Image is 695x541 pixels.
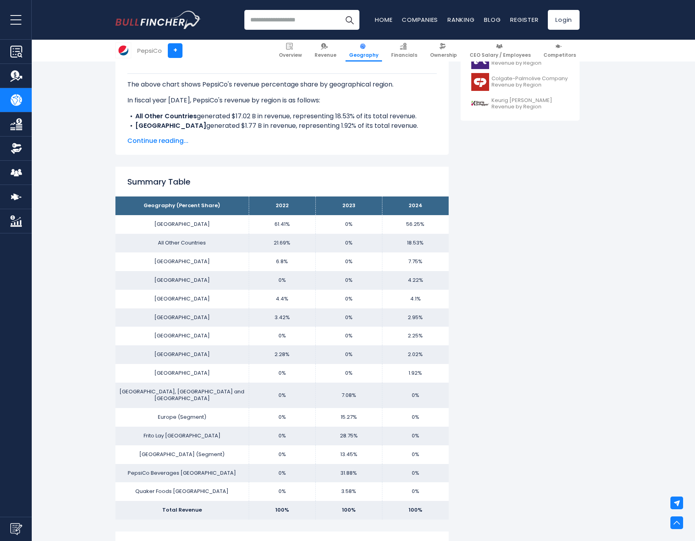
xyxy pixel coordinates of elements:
[249,290,315,308] td: 4.4%
[402,15,438,24] a: Companies
[382,215,449,234] td: 56.25%
[127,176,437,188] h2: Summary Table
[279,52,302,58] span: Overview
[491,97,569,111] span: Keurig [PERSON_NAME] Revenue by Region
[115,196,249,215] th: Geography (Percent Share)
[382,383,449,408] td: 0%
[127,112,437,121] li: generated $17.02 B in revenue, representing 18.53% of its total revenue.
[340,10,359,30] button: Search
[510,15,538,24] a: Register
[115,445,249,464] td: [GEOGRAPHIC_DATA] (Segment)
[430,52,457,58] span: Ownership
[382,501,449,520] td: 100%
[127,96,437,105] p: In fiscal year [DATE], PepsiCo's revenue by region is as follows:
[484,15,501,24] a: Blog
[168,43,182,58] a: +
[127,131,437,140] li: generated $3.76 B in revenue, representing 4.1% of its total revenue.
[315,290,382,308] td: 0%
[115,408,249,427] td: Europe (Segment)
[426,40,461,62] a: Ownership
[382,271,449,290] td: 4.22%
[115,383,249,408] td: [GEOGRAPHIC_DATA], [GEOGRAPHIC_DATA] and [GEOGRAPHIC_DATA]
[382,252,449,271] td: 7.75%
[249,427,315,445] td: 0%
[467,93,574,115] a: Keurig [PERSON_NAME] Revenue by Region
[382,464,449,483] td: 0%
[10,142,22,154] img: Ownership
[447,15,474,24] a: Ranking
[548,10,580,30] a: Login
[249,408,315,427] td: 0%
[315,327,382,345] td: 0%
[382,445,449,464] td: 0%
[115,290,249,308] td: [GEOGRAPHIC_DATA]
[115,327,249,345] td: [GEOGRAPHIC_DATA]
[249,196,315,215] th: 2022
[249,215,315,234] td: 61.41%
[249,252,315,271] td: 6.8%
[346,40,382,62] a: Geography
[391,52,417,58] span: Financials
[115,345,249,364] td: [GEOGRAPHIC_DATA]
[249,345,315,364] td: 2.28%
[471,95,489,113] img: KDP logo
[115,11,201,29] a: Go to homepage
[315,252,382,271] td: 0%
[315,215,382,234] td: 0%
[135,121,206,130] b: [GEOGRAPHIC_DATA]
[135,112,197,121] b: All Other Countries
[311,40,340,62] a: Revenue
[115,11,201,29] img: Bullfincher logo
[315,501,382,520] td: 100%
[315,345,382,364] td: 0%
[249,482,315,501] td: 0%
[249,308,315,327] td: 3.42%
[388,40,421,62] a: Financials
[315,234,382,252] td: 0%
[540,40,580,62] a: Competitors
[467,71,574,93] a: Colgate-Palmolive Company Revenue by Region
[382,427,449,445] td: 0%
[127,80,437,89] p: The above chart shows PepsiCo's revenue percentage share by geographical region.
[315,364,382,383] td: 0%
[115,215,249,234] td: [GEOGRAPHIC_DATA]
[315,308,382,327] td: 0%
[382,196,449,215] th: 2024
[115,364,249,383] td: [GEOGRAPHIC_DATA]
[382,290,449,308] td: 4.1%
[249,327,315,345] td: 0%
[249,234,315,252] td: 21.69%
[382,327,449,345] td: 2.25%
[315,52,336,58] span: Revenue
[315,464,382,483] td: 31.88%
[315,408,382,427] td: 15.27%
[543,52,576,58] span: Competitors
[249,464,315,483] td: 0%
[127,121,437,131] li: generated $1.77 B in revenue, representing 1.92% of its total revenue.
[382,345,449,364] td: 2.02%
[137,46,162,55] div: PepsiCo
[115,501,249,520] td: Total Revenue
[115,427,249,445] td: Frito Lay [GEOGRAPHIC_DATA]
[315,271,382,290] td: 0%
[127,73,437,235] div: The for PepsiCo is the [GEOGRAPHIC_DATA], which represents 56.25% of its total revenue. The for P...
[382,234,449,252] td: 18.53%
[382,364,449,383] td: 1.92%
[115,234,249,252] td: All Other Countries
[249,364,315,383] td: 0%
[375,15,392,24] a: Home
[315,196,382,215] th: 2023
[349,52,378,58] span: Geography
[382,308,449,327] td: 2.95%
[275,40,305,62] a: Overview
[115,464,249,483] td: PepsiCo Beverages [GEOGRAPHIC_DATA]
[115,252,249,271] td: [GEOGRAPHIC_DATA]
[249,445,315,464] td: 0%
[115,308,249,327] td: [GEOGRAPHIC_DATA]
[249,383,315,408] td: 0%
[127,136,437,146] span: Continue reading...
[471,73,489,91] img: CL logo
[470,52,531,58] span: CEO Salary / Employees
[249,501,315,520] td: 100%
[116,43,131,58] img: PEP logo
